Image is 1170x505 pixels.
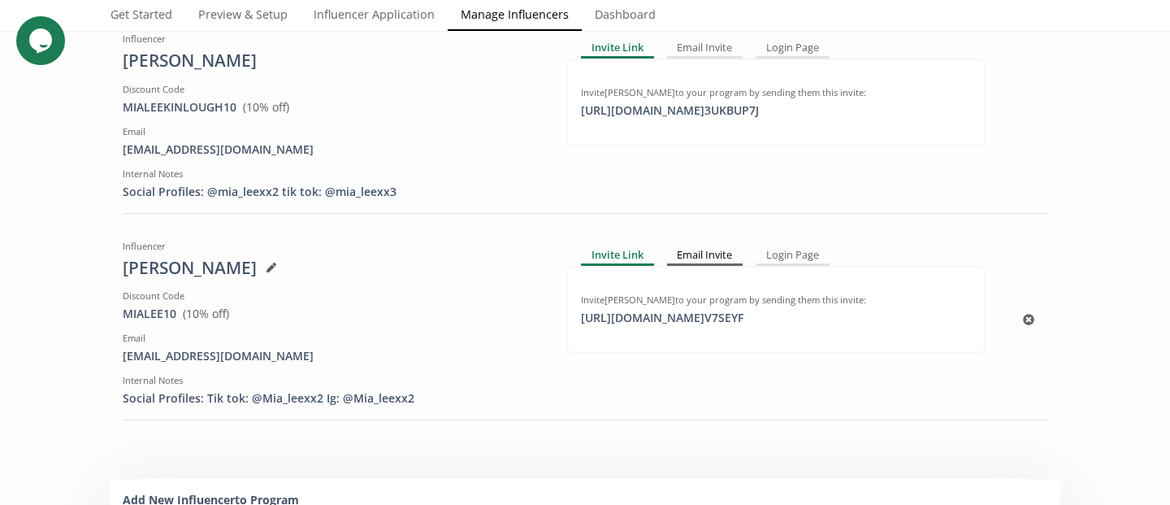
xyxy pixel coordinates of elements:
[123,348,542,364] div: [EMAIL_ADDRESS][DOMAIN_NAME]
[123,83,542,96] div: Discount Code
[581,86,971,99] div: Invite [PERSON_NAME] to your program by sending them this invite:
[123,33,542,46] div: Influencer
[183,306,229,321] span: ( 10 % off)
[667,39,743,59] div: Email Invite
[123,184,542,200] div: Social Profiles: @mia_leexx2 tik tok: @mia_leexx3
[123,240,542,253] div: Influencer
[571,102,769,119] div: [URL][DOMAIN_NAME] 3UKBUP7J
[123,390,542,407] div: Social Profiles: Tik tok: @Mia_leexx2 Ig: @Mia_leexx2
[123,374,542,387] div: Internal Notes
[123,290,542,303] div: Discount Code
[123,332,542,345] div: Email
[756,39,830,59] div: Login Page
[581,39,654,59] div: Invite Link
[123,99,236,115] a: MIALEEKINLOUGH10
[123,49,542,73] div: [PERSON_NAME]
[571,310,753,326] div: [URL][DOMAIN_NAME] V7SEYF
[581,294,971,307] div: Invite [PERSON_NAME] to your program by sending them this invite:
[581,246,654,266] div: Invite Link
[123,141,542,158] div: [EMAIL_ADDRESS][DOMAIN_NAME]
[16,16,68,65] iframe: chat widget
[243,99,289,115] span: ( 10 % off)
[756,246,830,266] div: Login Page
[123,125,542,138] div: Email
[123,306,176,321] a: MIALEE10
[123,168,542,181] div: Internal Notes
[667,246,743,266] div: Email Invite
[123,256,542,281] div: [PERSON_NAME]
